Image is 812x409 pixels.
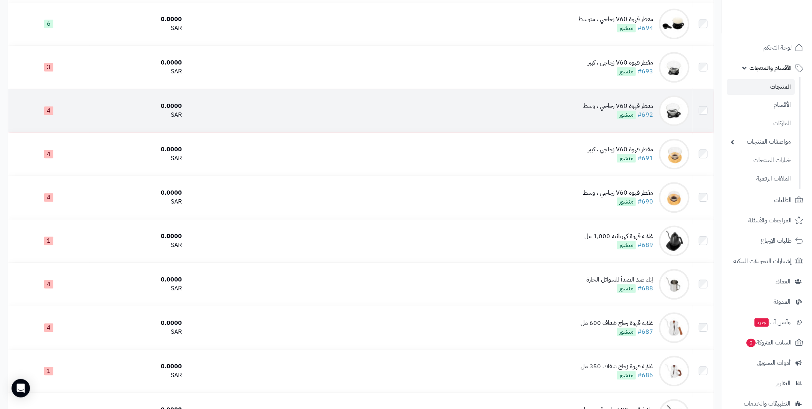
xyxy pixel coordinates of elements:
[44,106,53,115] span: 4
[93,371,182,380] div: SAR
[637,110,653,119] a: #692
[727,374,807,392] a: التقارير
[44,237,53,245] span: 1
[727,211,807,230] a: المراجعات والأسئلة
[44,150,53,158] span: 4
[749,63,792,73] span: الأقسام والمنتجات
[637,371,653,380] a: #686
[584,232,653,241] div: غلاية قهوة كهربائية 1,000 مل
[617,67,636,76] span: منشور
[727,293,807,311] a: المدونة
[659,139,690,169] img: مقطر قهوة V60 زجاجي ، كبير
[776,378,791,389] span: التقارير
[617,241,636,249] span: منشور
[774,296,791,307] span: المدونة
[659,52,690,83] img: مقطر قهوة V60 زجاجي ، كبير
[93,241,182,250] div: SAR
[44,20,53,28] span: 6
[578,15,653,24] div: مقطر قهوة V60 زجاجي ، متوسط
[637,327,653,336] a: #687
[44,193,53,202] span: 4
[93,319,182,328] div: 0.0000
[93,67,182,76] div: SAR
[754,317,791,328] span: وآتس آب
[617,284,636,293] span: منشور
[776,276,791,287] span: العملاء
[774,195,792,205] span: الطلبات
[637,197,653,206] a: #690
[746,339,756,347] span: 0
[93,284,182,293] div: SAR
[727,134,795,150] a: مواصفات المنتجات
[586,275,653,284] div: إناء ضد الصدأ للسوائل الحارة
[581,362,653,371] div: غلاية قهوة زجاج شفاف 350 مل
[659,8,690,39] img: مقطر قهوة V60 زجاجي ، متوسط
[93,154,182,163] div: SAR
[727,38,807,57] a: لوحة التحكم
[754,318,769,327] span: جديد
[727,115,795,132] a: الماركات
[617,154,636,162] span: منشور
[637,67,653,76] a: #693
[93,189,182,197] div: 0.0000
[760,22,805,38] img: logo-2.png
[93,58,182,67] div: 0.0000
[93,102,182,111] div: 0.0000
[727,79,795,95] a: المنتجات
[581,319,653,328] div: غلاية قهوة زجاج شفاف 600 مل
[93,111,182,119] div: SAR
[617,24,636,32] span: منشور
[637,284,653,293] a: #688
[763,42,792,53] span: لوحة التحكم
[761,235,792,246] span: طلبات الإرجاع
[659,182,690,213] img: مقطر قهوة V60 زجاجي ، وسط
[93,232,182,241] div: 0.0000
[583,189,653,197] div: مقطر قهوة V60 زجاجي ، وسط
[588,58,653,67] div: مقطر قهوة V60 زجاجي ، كبير
[44,367,53,375] span: 1
[748,215,792,226] span: المراجعات والأسئلة
[727,252,807,270] a: إشعارات التحويلات البنكية
[93,145,182,154] div: 0.0000
[727,333,807,352] a: السلات المتروكة0
[757,358,791,368] span: أدوات التسويق
[746,337,792,348] span: السلات المتروكة
[744,398,791,409] span: التطبيقات والخدمات
[727,232,807,250] a: طلبات الإرجاع
[637,154,653,163] a: #691
[659,95,690,126] img: مقطر قهوة V60 زجاجي ، وسط
[727,354,807,372] a: أدوات التسويق
[727,97,795,113] a: الأقسام
[659,269,690,300] img: إناء ضد الصدأ للسوائل الحارة
[727,191,807,209] a: الطلبات
[733,256,792,267] span: إشعارات التحويلات البنكية
[727,272,807,291] a: العملاء
[617,197,636,206] span: منشور
[93,362,182,371] div: 0.0000
[93,328,182,336] div: SAR
[637,23,653,33] a: #694
[727,313,807,331] a: وآتس آبجديد
[659,225,690,256] img: غلاية قهوة كهربائية 1,000 مل
[637,240,653,250] a: #689
[659,356,690,386] img: غلاية قهوة زجاج شفاف 350 مل
[12,379,30,397] div: Open Intercom Messenger
[44,63,53,71] span: 3
[44,280,53,288] span: 4
[583,102,653,111] div: مقطر قهوة V60 زجاجي ، وسط
[659,312,690,343] img: غلاية قهوة زجاج شفاف 600 مل
[727,171,795,187] a: الملفات الرقمية
[727,152,795,169] a: خيارات المنتجات
[617,328,636,336] span: منشور
[44,323,53,332] span: 4
[93,15,182,24] div: 0.0000
[617,111,636,119] span: منشور
[588,145,653,154] div: مقطر قهوة V60 زجاجي ، كبير
[93,197,182,206] div: SAR
[93,24,182,33] div: SAR
[93,275,182,284] div: 0.0000
[617,371,636,379] span: منشور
